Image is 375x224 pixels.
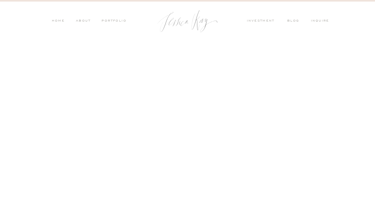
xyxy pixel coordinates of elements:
a: HOME [52,18,65,24]
a: blog [287,18,303,24]
a: PORTFOLIO [101,18,127,24]
a: investment [247,18,277,24]
a: inquire [311,18,332,24]
a: ABOUT [74,18,91,24]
